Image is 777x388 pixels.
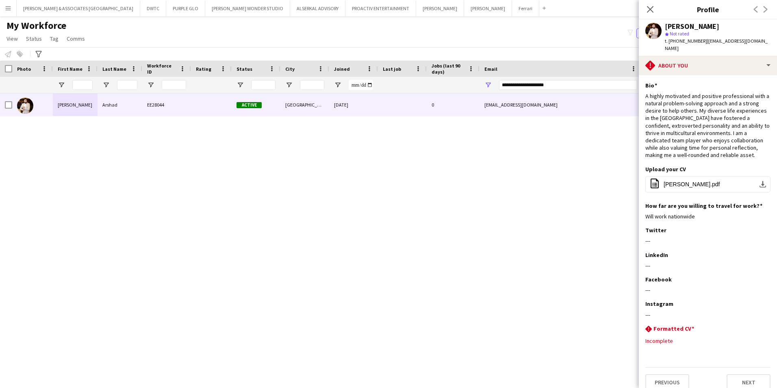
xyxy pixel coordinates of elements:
[645,237,770,244] div: ---
[58,81,65,89] button: Open Filter Menu
[102,81,110,89] button: Open Filter Menu
[7,20,66,32] span: My Workforce
[512,0,539,16] button: Ferrari
[670,31,689,37] span: Not rated
[499,80,637,90] input: Email Filter Input
[50,35,59,42] span: Tag
[636,28,677,38] button: Everyone5,819
[300,80,324,90] input: City Filter Input
[653,325,694,332] h3: Formatted CV
[645,251,668,259] h3: LinkedIn
[645,227,666,234] h3: Twitter
[645,286,770,294] div: ---
[665,38,707,44] span: t. [PHONE_NUMBER]
[665,23,719,30] div: [PERSON_NAME]
[26,35,42,42] span: Status
[140,0,166,16] button: DWTC
[464,0,512,16] button: [PERSON_NAME]
[72,80,93,90] input: First Name Filter Input
[23,33,45,44] a: Status
[334,66,350,72] span: Joined
[664,181,720,187] span: [PERSON_NAME].pdf
[3,33,21,44] a: View
[237,81,244,89] button: Open Filter Menu
[329,94,378,116] div: [DATE]
[416,0,464,16] button: [PERSON_NAME]
[645,262,770,269] div: ---
[639,56,777,75] div: About you
[166,0,205,16] button: PURPLE GLO
[67,35,85,42] span: Comms
[285,81,293,89] button: Open Filter Menu
[196,66,211,72] span: Rating
[645,300,673,307] h3: Instagram
[645,311,770,318] div: ---
[645,213,770,220] div: Will work nationwide
[639,4,777,15] h3: Profile
[147,81,154,89] button: Open Filter Menu
[147,63,176,75] span: Workforce ID
[645,166,686,173] h3: Upload your CV
[7,35,18,42] span: View
[645,176,770,192] button: [PERSON_NAME].pdf
[484,81,492,89] button: Open Filter Menu
[63,33,88,44] a: Comms
[280,94,329,116] div: [GEOGRAPHIC_DATA]
[290,0,345,16] button: ALSERKAL ADVISORY
[432,63,465,75] span: Jobs (last 90 days)
[142,94,191,116] div: EE28044
[480,94,642,116] div: [EMAIL_ADDRESS][DOMAIN_NAME]
[345,0,416,16] button: PROACTIV ENTERTAINMENT
[645,337,770,344] div: Incomplete
[665,38,768,51] span: | [EMAIL_ADDRESS][DOMAIN_NAME]
[102,66,126,72] span: Last Name
[58,66,82,72] span: First Name
[645,92,770,159] div: A highly motivated and positive professional with a natural problem-solving approach and a strong...
[251,80,276,90] input: Status Filter Input
[47,33,62,44] a: Tag
[117,80,137,90] input: Last Name Filter Input
[34,49,43,59] app-action-btn: Advanced filters
[205,0,290,16] button: [PERSON_NAME] WONDER STUDIO
[645,82,657,89] h3: Bio
[484,66,497,72] span: Email
[334,81,341,89] button: Open Filter Menu
[17,98,33,114] img: Ahmed Arshad
[427,94,480,116] div: 0
[53,94,98,116] div: [PERSON_NAME]
[383,66,401,72] span: Last job
[237,66,252,72] span: Status
[237,102,262,108] span: Active
[349,80,373,90] input: Joined Filter Input
[17,66,31,72] span: Photo
[17,0,140,16] button: [PERSON_NAME] & ASSOCIATES [GEOGRAPHIC_DATA]
[162,80,186,90] input: Workforce ID Filter Input
[645,202,762,209] h3: How far are you willing to travel for work?
[285,66,295,72] span: City
[645,276,672,283] h3: Facebook
[98,94,142,116] div: Arshad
